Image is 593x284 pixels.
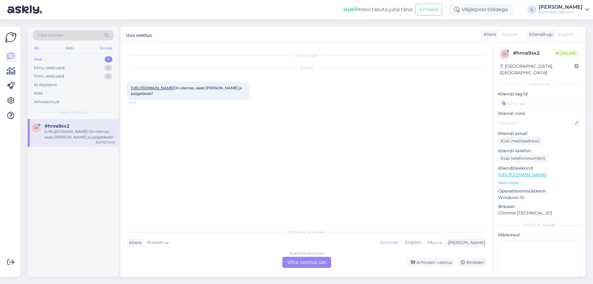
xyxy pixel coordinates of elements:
[513,49,554,57] div: # hnra9xx2
[449,4,513,15] div: Väljaspool tööaega
[498,99,581,108] input: Lisa tag
[481,31,496,38] div: Klient
[498,172,547,177] a: [URL][DOMAIN_NAME]
[126,30,152,39] label: Uus vestlus
[147,239,164,246] span: Russian
[34,99,59,105] div: Arhiveeritud
[446,239,485,246] div: [PERSON_NAME]
[498,203,581,210] p: Brauser
[554,50,579,57] span: Online
[96,140,115,145] div: [DATE] 15:43
[44,129,115,140] div: [URL][DOMAIN_NAME] On olemas, saab [PERSON_NAME] ja paigaldada?
[498,165,581,172] p: Klienditeekond
[127,53,487,58] div: Vestlus algas
[34,90,43,96] div: Kõik
[127,66,487,71] div: [DATE]
[539,5,589,15] a: [PERSON_NAME]Kännukas tööruum
[498,223,581,228] div: [PERSON_NAME]
[498,232,581,238] p: Märkmed
[64,44,75,52] div: Web
[498,148,581,154] p: Kliendi telefon
[503,52,506,56] span: h
[498,130,581,137] p: Kliendi email
[498,154,548,163] div: Küsi telefoninumbrit
[343,6,413,13] div: Proovi tasuta juba täna:
[104,73,112,79] div: 3
[5,32,17,43] img: Askly Logo
[343,6,355,12] b: Uus!
[35,125,38,130] span: h
[498,180,581,185] p: Vaata edasi ...
[104,65,112,71] div: 2
[127,229,487,235] div: Valige keel ja vastake
[457,258,487,267] div: Blokeeri
[38,32,63,39] span: Otsi kliente
[34,73,64,79] div: Tiimi vestlused
[498,210,581,216] p: Chrome [TECHNICAL_ID]
[377,238,402,247] div: Estonian
[34,65,65,71] div: Minu vestlused
[34,56,42,62] div: Uus
[33,44,40,52] div: All
[498,82,581,87] div: Kliendi info
[59,110,88,115] span: Uued vestlused
[128,100,152,105] span: 15:43
[498,110,581,117] p: Kliendi nimi
[498,91,581,97] p: Kliendi tag'id
[502,31,518,38] span: Russian
[131,86,174,90] a: [URL][DOMAIN_NAME]
[415,4,442,15] button: Emailid
[498,137,542,145] div: Küsi meiliaadressi
[289,251,324,256] div: Russian to Estonian
[539,10,582,15] div: Kännukas tööruum
[528,5,536,14] div: L
[127,239,142,246] div: Klient
[44,123,69,129] span: #hnra9xx2
[402,238,424,247] div: English
[498,188,581,194] p: Operatsioonisüsteem
[105,56,112,62] div: 1
[498,194,581,201] p: Windows 10
[34,82,57,88] div: AI Assistent
[131,86,243,96] span: On olemas, saab [PERSON_NAME] ja paigaldada?
[558,31,574,38] span: English
[282,257,331,268] div: Võta vestlus üle
[498,120,574,126] input: Lisa nimi
[407,258,455,267] div: Arhiveeri vestlus
[500,63,574,76] div: [GEOGRAPHIC_DATA], [GEOGRAPHIC_DATA]
[428,239,437,245] span: Muu
[527,31,553,38] div: Klienditugi
[539,5,582,10] div: [PERSON_NAME]
[99,44,114,52] div: Socials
